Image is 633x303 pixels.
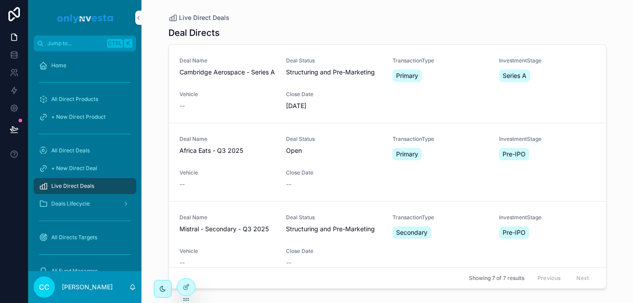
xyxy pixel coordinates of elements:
[62,283,113,291] p: [PERSON_NAME]
[286,248,382,255] span: Close Date
[179,214,275,221] span: Deal Name
[168,13,229,22] a: Live Direct Deals
[51,165,97,172] span: + New Direct Deal
[393,57,488,64] span: TransactionType
[51,200,90,207] span: Deals Lifecycle
[179,146,275,155] span: Africa Eats - Q3 2025
[179,248,275,255] span: Vehicle
[396,228,427,237] span: Secondary
[179,180,185,189] span: --
[51,183,94,190] span: Live Direct Deals
[34,58,136,74] a: Home
[499,57,595,64] span: InvestmentStage
[499,214,595,221] span: InvestmentStage
[286,258,291,267] span: --
[34,229,136,245] a: All Directs Targets
[51,268,98,275] span: All Fund Managers
[179,91,275,98] span: Vehicle
[179,68,275,77] span: Cambridge Aerospace - Series A
[168,27,220,39] h1: Deal Directs
[179,13,229,22] span: Live Direct Deals
[286,180,291,189] span: --
[286,136,382,143] span: Deal Status
[503,228,526,237] span: Pre-IPO
[34,263,136,279] a: All Fund Managers
[51,234,97,241] span: All Directs Targets
[179,225,275,233] span: Mistral - Secondary - Q3 2025
[286,146,302,155] span: Open
[169,45,606,123] a: Deal NameCambridge Aerospace - Series ADeal StatusStructuring and Pre-MarketingTransactionTypePri...
[393,136,488,143] span: TransactionType
[107,39,123,48] span: Ctrl
[393,214,488,221] span: TransactionType
[34,178,136,194] a: Live Direct Deals
[396,71,418,80] span: Primary
[51,147,90,154] span: All Direct Deals
[286,214,382,221] span: Deal Status
[34,91,136,107] a: All Direct Products
[286,225,375,233] span: Structuring and Pre-Marketing
[179,57,275,64] span: Deal Name
[34,109,136,125] a: + New Direct Product
[34,143,136,159] a: All Direct Deals
[286,91,382,98] span: Close Date
[503,71,526,80] span: Series A
[286,101,382,110] span: [DATE]
[51,62,66,69] span: Home
[179,169,275,176] span: Vehicle
[179,258,185,267] span: --
[169,123,606,202] a: Deal NameAfrica Eats - Q3 2025Deal StatusOpenTransactionTypePrimaryInvestmentStagePre-IPOVehicle-...
[34,160,136,176] a: + New Direct Deal
[179,136,275,143] span: Deal Name
[51,113,106,120] span: + New Direct Product
[56,11,114,25] img: App logo
[125,40,132,47] span: K
[469,275,524,282] span: Showing 7 of 7 results
[499,136,595,143] span: InvestmentStage
[47,40,103,47] span: Jump to...
[34,35,136,51] button: Jump to...CtrlK
[39,282,50,292] span: CC
[51,96,98,103] span: All Direct Products
[396,150,418,159] span: Primary
[169,202,606,280] a: Deal NameMistral - Secondary - Q3 2025Deal StatusStructuring and Pre-MarketingTransactionTypeSeco...
[286,68,375,77] span: Structuring and Pre-Marketing
[286,57,382,64] span: Deal Status
[34,196,136,212] a: Deals Lifecycle
[179,101,185,110] span: --
[28,51,141,271] div: scrollable content
[503,150,526,159] span: Pre-IPO
[286,169,382,176] span: Close Date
